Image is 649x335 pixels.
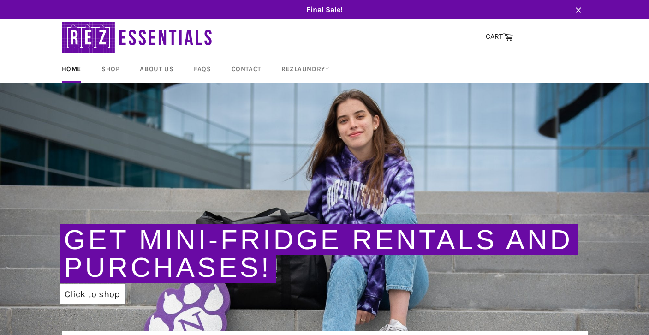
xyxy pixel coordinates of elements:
a: Get Mini-Fridge Rentals and Purchases! [64,224,573,283]
span: Final Sale! [53,5,597,15]
a: About Us [131,55,183,83]
a: Click to shop [60,284,125,304]
a: RezLaundry [272,55,339,83]
a: FAQs [185,55,220,83]
a: CART [481,27,518,47]
a: Contact [222,55,270,83]
a: Home [53,55,90,83]
img: RezEssentials [62,19,214,55]
a: Shop [92,55,129,83]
